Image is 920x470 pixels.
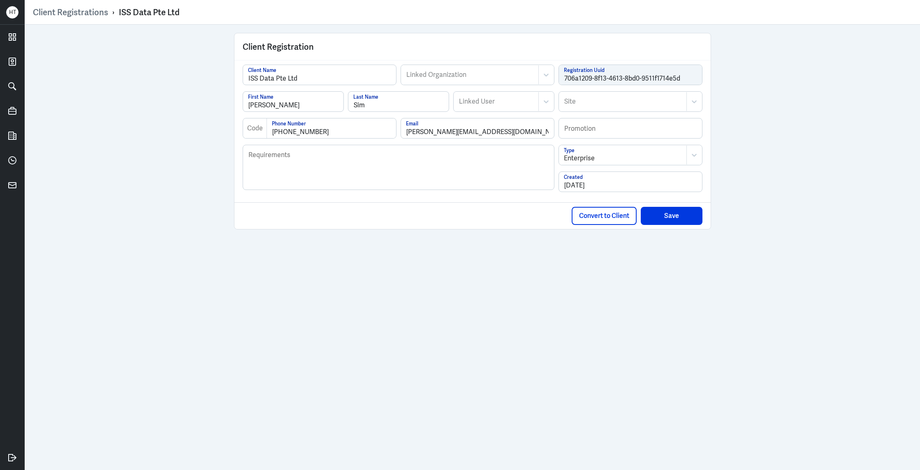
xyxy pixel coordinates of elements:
[243,65,396,85] input: Client Name
[401,118,554,138] input: Email
[243,92,343,111] input: First Name
[559,65,702,85] input: Registration Uuid
[119,7,180,18] div: ISS Data Pte Ltd
[559,118,702,138] input: Promotion
[234,33,711,60] div: Client Registration
[33,7,108,18] a: Client Registrations
[108,7,119,18] p: ›
[641,207,702,225] button: Save
[6,6,19,19] div: H T
[348,92,449,111] input: Last Name
[267,118,396,138] input: Phone Number
[572,207,637,225] button: Convert to Client
[559,172,702,192] input: Created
